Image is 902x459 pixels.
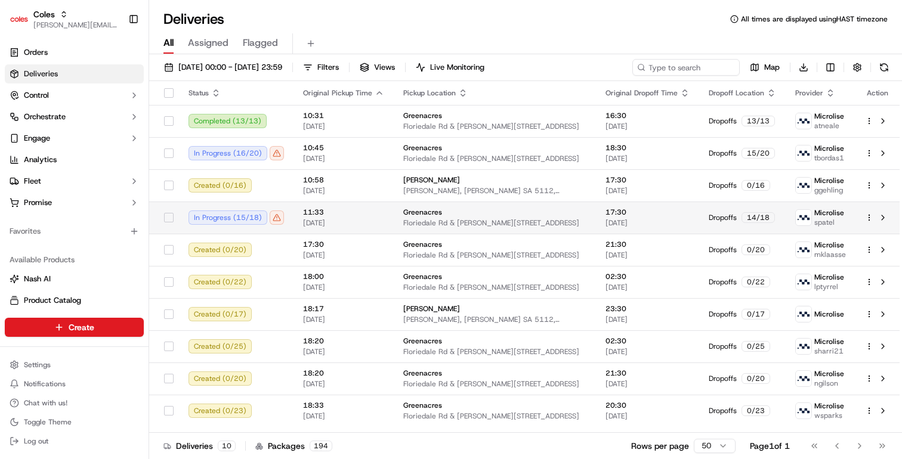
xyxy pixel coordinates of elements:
a: Deliveries [5,64,144,83]
img: 1736555255976-a54dd68f-1ca7-489b-9aae-adbdc363a1c4 [12,114,33,135]
button: Control [5,86,144,105]
span: Create [69,321,94,333]
button: Promise [5,193,144,212]
span: Greenacres [403,143,442,153]
span: Microlise [814,176,844,185]
span: 21:30 [606,368,690,378]
span: Floriedale Rd & [PERSON_NAME][STREET_ADDRESS] [403,122,586,131]
img: Nash [12,12,36,36]
div: 📗 [12,235,21,245]
span: [PERSON_NAME], [PERSON_NAME] SA 5112, [GEOGRAPHIC_DATA] [403,315,586,324]
img: microlise_logo.jpeg [796,403,811,418]
span: Chat with us! [24,398,67,408]
span: Floriedale Rd & [PERSON_NAME][STREET_ADDRESS] [403,347,586,356]
span: [DATE] [303,218,384,228]
span: ngilson [814,379,844,388]
span: 10:58 [303,175,384,185]
span: Floriedale Rd & [PERSON_NAME][STREET_ADDRESS] [403,283,586,292]
button: Chat with us! [5,395,144,411]
span: [DATE] [606,122,690,131]
img: microlise_logo.jpeg [796,113,811,129]
span: Analytics [24,154,57,165]
button: Log out [5,433,144,449]
button: [PERSON_NAME][EMAIL_ADDRESS][DOMAIN_NAME] [33,20,119,30]
div: 0 / 25 [742,341,770,352]
div: 0 / 20 [742,373,770,384]
span: [DATE] [606,186,690,196]
h1: Deliveries [163,10,224,29]
span: 18:20 [303,368,384,378]
div: 0 / 16 [742,180,770,191]
span: Floriedale Rd & [PERSON_NAME][STREET_ADDRESS] [403,218,586,228]
span: [DATE] [606,250,690,260]
img: 1736555255976-a54dd68f-1ca7-489b-9aae-adbdc363a1c4 [24,185,33,195]
span: Greenacres [403,401,442,410]
a: 📗Knowledge Base [7,229,96,251]
div: 0 / 23 [742,405,770,416]
span: Map [764,62,780,73]
span: 21:30 [606,240,690,249]
span: Dropoffs [709,406,737,415]
span: sharri21 [814,346,844,356]
span: 02:30 [606,336,690,346]
span: [DATE] [606,283,690,292]
span: Deliveries [24,69,58,79]
span: Log out [24,436,48,446]
div: 10 [218,441,236,451]
span: Greenacres [403,272,442,281]
span: [DATE] [606,154,690,163]
span: Live Monitoring [430,62,484,73]
button: Toggle Theme [5,414,144,430]
button: Coles [33,8,55,20]
button: Orchestrate [5,107,144,126]
img: 1756434665150-4e636765-6d04-44f2-b13a-1d7bbed723a0 [25,114,47,135]
span: 16:30 [606,111,690,120]
span: Notifications [24,379,66,389]
span: tbordas1 [814,153,844,163]
span: [DATE] [606,315,690,324]
div: 15 / 20 [742,148,775,159]
a: Analytics [5,150,144,169]
span: Pickup Location [403,88,456,98]
div: 0 / 22 [742,277,770,287]
span: [DATE] [303,379,384,389]
span: Microlise [814,240,844,250]
img: microlise_logo.jpeg [796,242,811,258]
span: Views [374,62,395,73]
span: Dropoffs [709,277,737,287]
img: microlise_logo.jpeg [796,145,811,161]
div: Past conversations [12,155,80,165]
span: [DATE] [303,347,384,356]
span: Dropoff Location [709,88,764,98]
button: Refresh [876,59,892,76]
span: [DATE] [606,218,690,228]
div: 194 [310,441,332,451]
span: [PERSON_NAME], [PERSON_NAME] SA 5112, [GEOGRAPHIC_DATA] [403,186,586,196]
span: Microlise [814,272,844,282]
span: Microlise [814,111,844,121]
span: 17:30 [303,240,384,249]
button: Settings [5,356,144,373]
span: All times are displayed using HAST timezone [741,14,888,24]
span: [DATE] 00:00 - [DATE] 23:59 [178,62,282,73]
span: 18:20 [303,336,384,346]
span: atneale [814,121,844,131]
button: ColesColes[PERSON_NAME][EMAIL_ADDRESS][DOMAIN_NAME] [5,5,123,33]
span: Control [24,90,49,101]
span: 11:33 [303,207,384,217]
span: 18:30 [606,143,690,153]
span: Status [189,88,209,98]
button: Live Monitoring [410,59,490,76]
div: Start new chat [54,114,196,126]
span: 18:33 [303,401,384,410]
span: [PERSON_NAME] [403,304,460,314]
span: Floriedale Rd & [PERSON_NAME][STREET_ADDRESS] [403,379,586,389]
span: Pylon [119,263,144,272]
span: Flagged [243,36,278,50]
span: Orchestrate [24,111,66,122]
input: Type to search [632,59,740,76]
span: [DATE] [303,250,384,260]
span: Original Pickup Time [303,88,372,98]
span: Floriedale Rd & [PERSON_NAME][STREET_ADDRESS] [403,250,586,260]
